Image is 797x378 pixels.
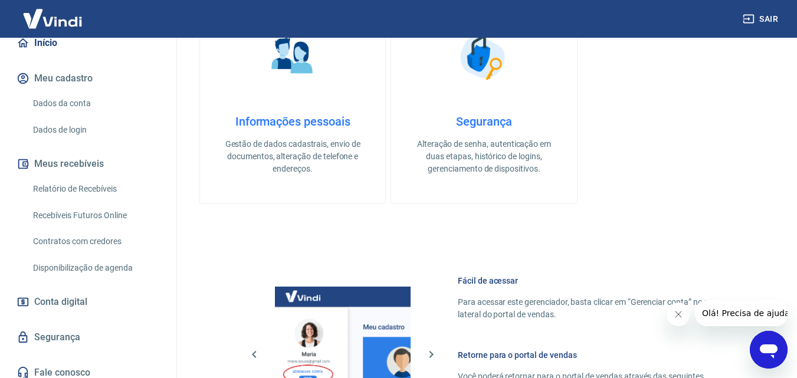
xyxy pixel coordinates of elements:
img: Informações pessoais [263,27,322,86]
a: Disponibilização de agenda [28,256,162,280]
a: Relatório de Recebíveis [28,177,162,201]
a: Contratos com credores [28,229,162,254]
a: Início [14,30,162,56]
button: Sair [740,8,783,30]
p: Alteração de senha, autenticação em duas etapas, histórico de logins, gerenciamento de dispositivos. [410,138,557,175]
a: Segurança [14,324,162,350]
img: Segurança [454,27,513,86]
img: Vindi [14,1,91,37]
iframe: Mensagem da empresa [695,300,788,326]
h4: Segurança [410,114,557,129]
a: Recebíveis Futuros Online [28,203,162,228]
h6: Fácil de acessar [458,275,740,287]
a: Conta digital [14,289,162,315]
p: Para acessar este gerenciador, basta clicar em “Gerenciar conta” no menu lateral do portal de ven... [458,296,740,321]
span: Conta digital [34,294,87,310]
iframe: Botão para abrir a janela de mensagens [750,331,788,369]
h4: Informações pessoais [219,114,366,129]
a: Dados de login [28,118,162,142]
span: Olá! Precisa de ajuda? [7,8,99,18]
h6: Retorne para o portal de vendas [458,349,740,361]
button: Meus recebíveis [14,151,162,177]
iframe: Fechar mensagem [667,303,690,326]
a: Dados da conta [28,91,162,116]
p: Gestão de dados cadastrais, envio de documentos, alteração de telefone e endereços. [219,138,366,175]
button: Meu cadastro [14,65,162,91]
